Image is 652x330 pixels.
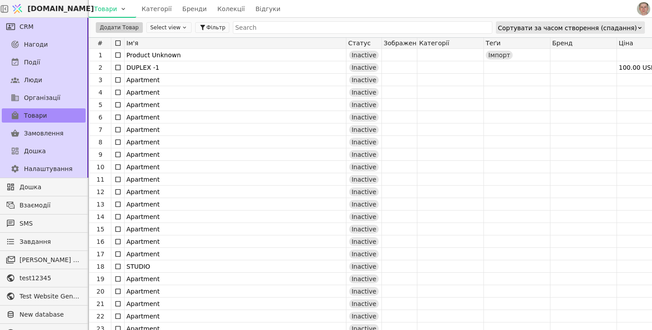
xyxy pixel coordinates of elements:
span: Події [24,58,40,67]
div: Inactive [349,187,379,196]
div: Apartment [126,310,344,322]
span: Ціна [619,40,633,47]
div: Apartment [126,248,344,260]
div: Inactive [349,138,379,147]
div: 6 [90,111,111,123]
div: Apartment [126,173,344,186]
div: Inactive [349,76,379,84]
div: 10 [90,161,111,173]
div: 16 [90,235,111,248]
div: 13 [90,198,111,211]
span: Test Website General template [20,292,81,301]
div: Inactive [349,113,379,122]
a: SMS [2,216,86,231]
span: Бренд [552,40,573,47]
div: Apartment [126,198,344,211]
span: Категорії [419,40,449,47]
a: Взаємодії [2,198,86,212]
span: Організації [24,93,60,103]
a: Test Website General template [2,289,86,303]
a: [PERSON_NAME] розсилки [2,253,86,267]
div: # [89,38,111,48]
div: 11 [90,173,111,186]
div: 9 [90,148,111,161]
div: 4 [90,86,111,99]
div: 17 [90,248,111,260]
span: Налаштування [24,164,72,174]
span: Зображення [384,40,417,47]
a: Дошка [2,144,86,158]
a: Товари [2,108,86,123]
div: Apartment [126,111,344,123]
div: 5 [90,99,111,111]
div: 7 [90,123,111,136]
div: Apartment [126,235,344,248]
div: Inactive [349,250,379,258]
a: Завдання [2,235,86,249]
div: Apartment [126,74,344,86]
div: Inactive [349,274,379,283]
button: Select view [146,22,192,33]
input: Search [233,21,492,34]
div: Inactive [349,299,379,308]
div: Apartment [126,148,344,161]
a: Налаштування [2,162,86,176]
a: Події [2,55,86,69]
a: New database [2,307,86,322]
div: STUDIO [126,260,344,273]
div: Product Unknown [126,49,344,61]
div: Inactive [349,150,379,159]
div: 20 [90,285,111,298]
div: 22 [90,310,111,322]
div: DUPLEX -1 [126,61,344,74]
div: Apartment [126,99,344,111]
span: Люди [24,76,42,85]
span: Дошка [24,147,46,156]
a: Нагоди [2,37,86,52]
div: Inactive [349,175,379,184]
div: Apartment [126,123,344,136]
a: test12345 [2,271,86,285]
div: Apartment [126,223,344,235]
div: Apartment [126,285,344,298]
div: 12 [90,186,111,198]
div: Inactive [349,212,379,221]
div: 19 [90,273,111,285]
div: 14 [90,211,111,223]
span: [PERSON_NAME] розсилки [20,255,81,265]
span: Замовлення [24,129,63,138]
span: Товари [24,111,47,120]
a: Організації [2,91,86,105]
div: Inactive [349,200,379,209]
button: Додати Товар [96,22,143,33]
span: New database [20,310,81,319]
div: Імпорт [486,51,513,60]
div: Apartment [126,136,344,148]
span: Дошка [20,183,81,192]
button: Фільтр [195,22,229,33]
div: Inactive [349,237,379,246]
div: Inactive [349,312,379,321]
div: Apartment [126,186,344,198]
span: Фільтр [206,24,225,32]
a: [DOMAIN_NAME] [9,0,89,17]
a: Дошка [2,180,86,194]
div: 18 [90,260,111,273]
span: Теґи [486,40,501,47]
div: 21 [90,298,111,310]
div: 3 [90,74,111,86]
div: Inactive [349,262,379,271]
span: Статус [348,40,371,47]
span: [DOMAIN_NAME] [27,4,94,14]
span: Завдання [20,237,51,247]
div: 15 [90,223,111,235]
span: CRM [20,22,34,32]
div: 1 [90,49,111,61]
div: Inactive [349,287,379,296]
span: Взаємодії [20,201,81,210]
div: Inactive [349,51,379,60]
div: 8 [90,136,111,148]
a: Замовлення [2,126,86,140]
div: Apartment [126,161,344,173]
div: Сортувати за часом створення (спадання) [498,22,637,34]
